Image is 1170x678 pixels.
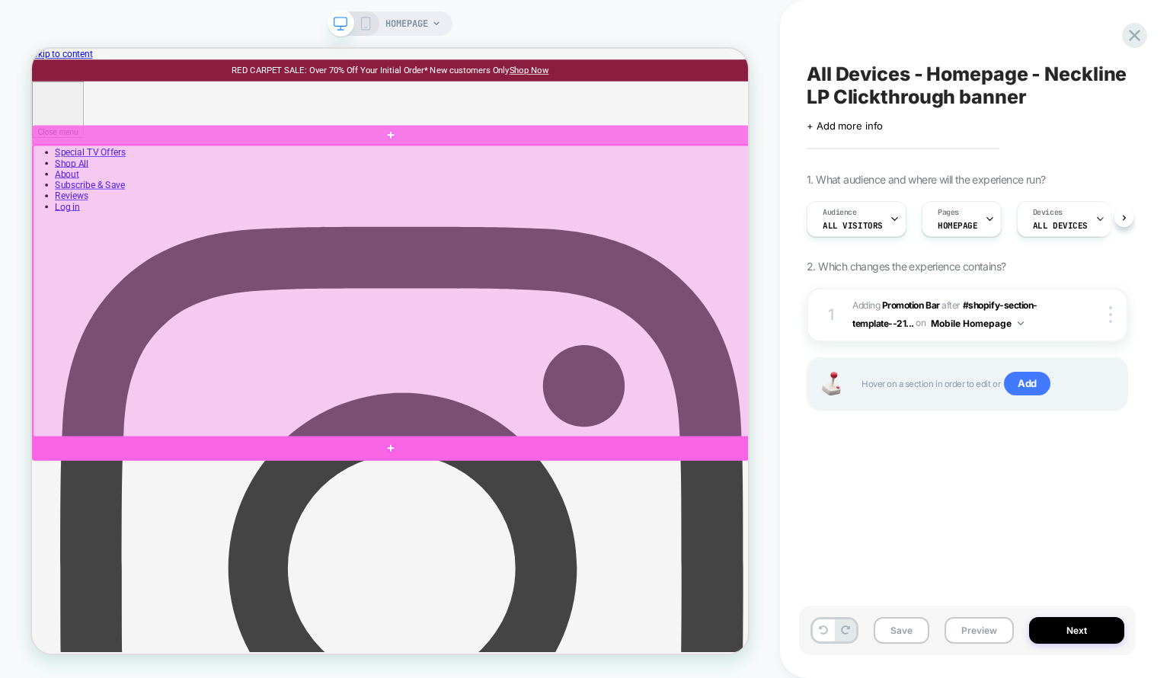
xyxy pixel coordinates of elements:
span: 1. What audience and where will the experience run? [807,173,1045,186]
span: All Devices - Homepage - Neckline LP Clickthrough banner [807,62,1128,108]
span: AFTER [941,299,961,311]
span: 2. Which changes the experience contains? [807,260,1005,273]
button: Next [1029,617,1124,644]
a: Shop Now [637,22,689,36]
span: + Add more info [807,120,883,132]
span: HOMEPAGE [385,11,428,36]
span: ALL DEVICES [1033,220,1088,231]
span: All Visitors [823,220,883,231]
div: 1 [823,301,839,328]
button: Save [874,617,929,644]
button: Mobile Homepage [931,314,1024,333]
span: Hover on a section in order to edit or [862,372,1111,396]
span: on [916,315,925,331]
span: Audience [823,207,857,218]
img: Joystick [816,372,846,395]
span: HOMEPAGE [938,220,978,231]
img: down arrow [1018,321,1024,325]
div: RED CARPET SALE: Over 70% Off Your Initial Order* New customers Only [21,22,935,36]
button: Preview [945,617,1014,644]
b: Promotion Bar [882,299,940,311]
span: Devices [1033,207,1063,218]
span: Add [1004,372,1050,396]
span: Adding [852,299,940,311]
img: close [1109,306,1112,323]
span: Pages [938,207,959,218]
